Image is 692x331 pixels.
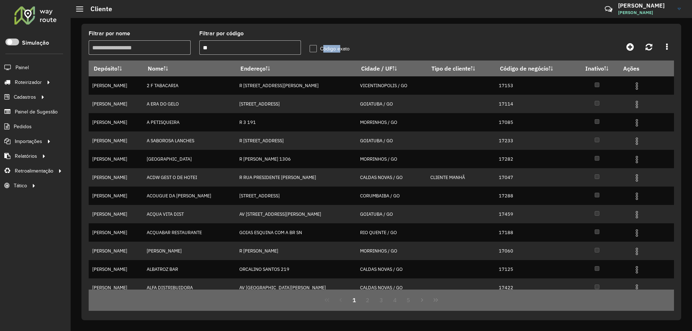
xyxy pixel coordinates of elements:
[429,293,443,307] button: Last Page
[347,293,361,307] button: 1
[495,242,576,260] td: 17060
[89,205,143,223] td: [PERSON_NAME]
[356,150,426,168] td: MORRINHOS / GO
[235,223,356,242] td: GOIAS ESQUINA COM A BR SN
[89,61,143,76] th: Depósito
[495,205,576,223] td: 17459
[89,113,143,131] td: [PERSON_NAME]
[618,2,672,9] h3: [PERSON_NAME]
[402,293,416,307] button: 5
[426,61,495,76] th: Tipo de cliente
[618,9,672,16] span: [PERSON_NAME]
[495,61,576,76] th: Código de negócio
[143,168,236,187] td: ACDW GEST O DE HOTEI
[415,293,429,307] button: Next Page
[576,61,618,76] th: Inativo
[143,150,236,168] td: [GEOGRAPHIC_DATA]
[356,223,426,242] td: RIO QUENTE / GO
[495,223,576,242] td: 17188
[89,187,143,205] td: [PERSON_NAME]
[235,150,356,168] td: R [PERSON_NAME] 1306
[356,205,426,223] td: GOIATUBA / GO
[15,108,58,116] span: Painel de Sugestão
[143,187,236,205] td: ACOUGUE DA [PERSON_NAME]
[89,76,143,95] td: [PERSON_NAME]
[235,76,356,95] td: R [STREET_ADDRESS][PERSON_NAME]
[143,223,236,242] td: ACQUABAR RESTAURANTE
[143,242,236,260] td: [PERSON_NAME]
[15,79,42,86] span: Roteirizador
[143,278,236,297] td: ALFA DISTRIBUIDORA
[495,168,576,187] td: 17047
[388,293,402,307] button: 4
[143,131,236,150] td: A SABOROSA LANCHES
[235,205,356,223] td: AV [STREET_ADDRESS][PERSON_NAME]
[356,76,426,95] td: VICENTINOPOLIS / GO
[15,64,29,71] span: Painel
[89,242,143,260] td: [PERSON_NAME]
[14,93,36,101] span: Cadastros
[310,45,350,53] label: Código exato
[356,278,426,297] td: CALDAS NOVAS / GO
[89,260,143,278] td: [PERSON_NAME]
[22,39,49,47] label: Simulação
[356,260,426,278] td: CALDAS NOVAS / GO
[356,61,426,76] th: Cidade / UF
[495,95,576,113] td: 17114
[374,293,388,307] button: 3
[495,76,576,95] td: 17153
[235,278,356,297] td: AV [GEOGRAPHIC_DATA][PERSON_NAME]
[495,131,576,150] td: 17233
[235,242,356,260] td: R [PERSON_NAME]
[356,95,426,113] td: GOIATUBA / GO
[15,167,53,175] span: Retroalimentação
[14,182,27,189] span: Tático
[235,260,356,278] td: ORCALINO SANTOS 219
[495,187,576,205] td: 17288
[14,123,32,130] span: Pedidos
[495,113,576,131] td: 17085
[83,5,112,13] h2: Cliente
[89,131,143,150] td: [PERSON_NAME]
[143,61,236,76] th: Nome
[235,113,356,131] td: R 3 191
[235,131,356,150] td: R [STREET_ADDRESS]
[143,113,236,131] td: A PETISQUEIRA
[143,95,236,113] td: A ERA DO GELO
[143,76,236,95] td: 2 F TABACARIA
[15,152,37,160] span: Relatórios
[356,113,426,131] td: MORRINHOS / GO
[235,168,356,187] td: R RUA PRESIDENTE [PERSON_NAME]
[495,278,576,297] td: 17422
[618,61,661,76] th: Ações
[143,205,236,223] td: ACQUA VITA DIST
[235,187,356,205] td: [STREET_ADDRESS]
[89,168,143,187] td: [PERSON_NAME]
[89,29,130,38] label: Filtrar por nome
[199,29,244,38] label: Filtrar por código
[89,150,143,168] td: [PERSON_NAME]
[89,223,143,242] td: [PERSON_NAME]
[495,260,576,278] td: 17125
[356,242,426,260] td: MORRINHOS / GO
[356,187,426,205] td: CORUMBAIBA / GO
[89,95,143,113] td: [PERSON_NAME]
[235,61,356,76] th: Endereço
[356,168,426,187] td: CALDAS NOVAS / GO
[601,1,616,17] a: Contato Rápido
[143,260,236,278] td: ALBATROZ BAR
[361,293,374,307] button: 2
[426,168,495,187] td: CLIENTE MANHÃ
[495,150,576,168] td: 17282
[15,138,42,145] span: Importações
[356,131,426,150] td: GOIATUBA / GO
[235,95,356,113] td: [STREET_ADDRESS]
[89,278,143,297] td: [PERSON_NAME]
